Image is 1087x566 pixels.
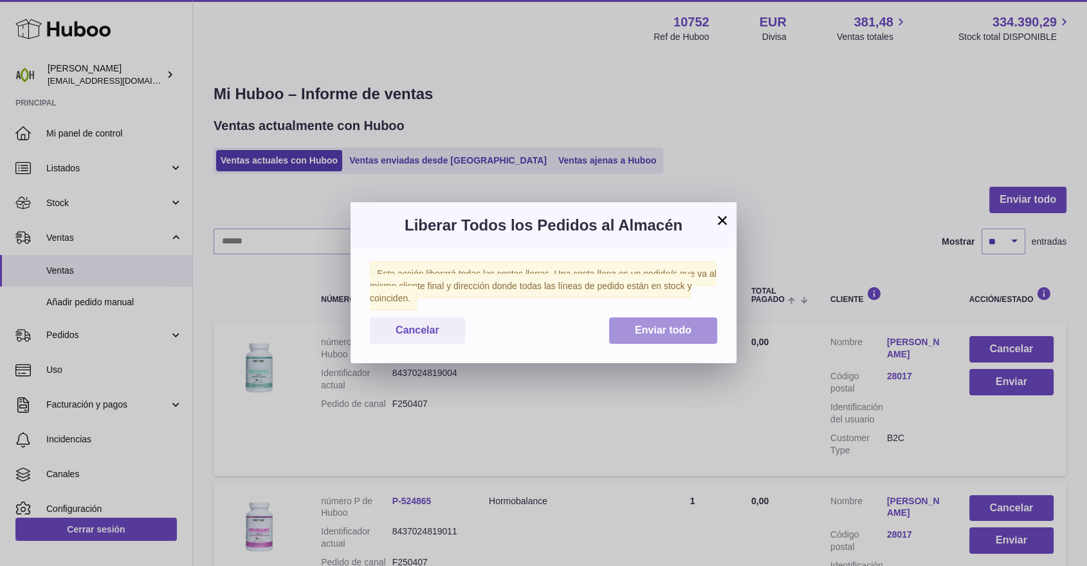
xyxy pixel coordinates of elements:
span: Enviar todo [635,325,691,335]
button: Cancelar [370,317,465,344]
button: × [715,212,730,228]
span: Cancelar [396,325,439,335]
h3: Liberar Todos los Pedidos al Almacén [370,215,717,236]
span: Esta acción liberará todas las cestas llenas. Una cesta llena es un pedido/s que va al mismo clie... [370,261,717,310]
button: Enviar todo [609,317,717,344]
